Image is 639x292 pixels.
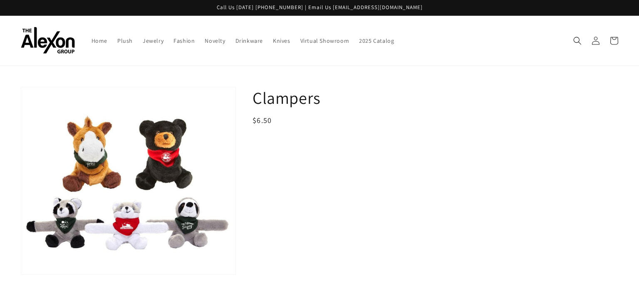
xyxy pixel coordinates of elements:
[354,32,399,49] a: 2025 Catalog
[205,37,225,44] span: Novelty
[87,32,112,49] a: Home
[200,32,230,49] a: Novelty
[230,32,268,49] a: Drinkware
[235,37,263,44] span: Drinkware
[253,87,618,108] h1: Clampers
[138,32,168,49] a: Jewelry
[143,37,163,44] span: Jewelry
[168,32,200,49] a: Fashion
[112,32,138,49] a: Plush
[268,32,295,49] a: Knives
[117,37,133,44] span: Plush
[21,27,75,54] img: The Alexon Group
[173,37,195,44] span: Fashion
[273,37,290,44] span: Knives
[253,115,272,125] span: $6.50
[92,37,107,44] span: Home
[300,37,349,44] span: Virtual Showroom
[359,37,394,44] span: 2025 Catalog
[568,32,587,50] summary: Search
[295,32,354,49] a: Virtual Showroom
